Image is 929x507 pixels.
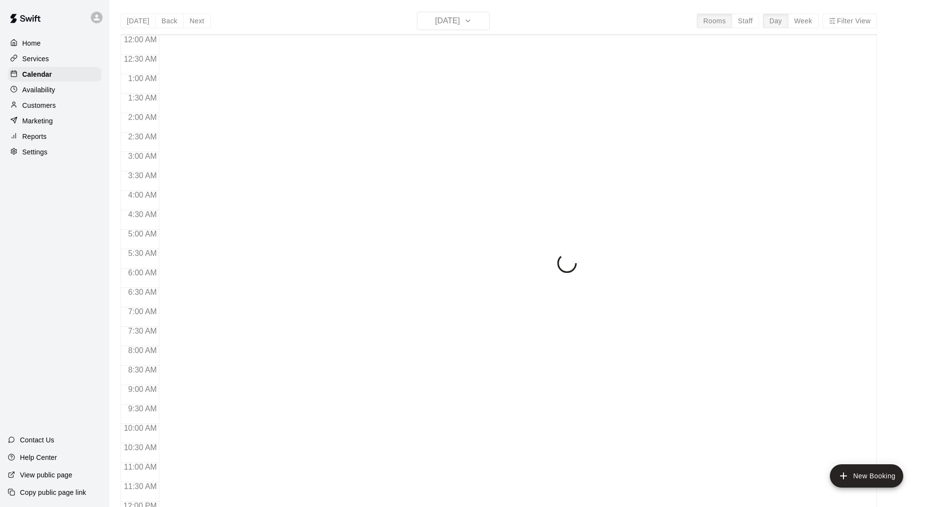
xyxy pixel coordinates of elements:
[22,101,56,110] p: Customers
[126,288,159,296] span: 6:30 AM
[126,385,159,393] span: 9:00 AM
[126,327,159,335] span: 7:30 AM
[22,147,48,157] p: Settings
[126,133,159,141] span: 2:30 AM
[121,55,159,63] span: 12:30 AM
[126,230,159,238] span: 5:00 AM
[121,443,159,452] span: 10:30 AM
[126,405,159,413] span: 9:30 AM
[8,83,102,97] a: Availability
[126,171,159,180] span: 3:30 AM
[121,463,159,471] span: 11:00 AM
[20,470,72,480] p: View public page
[126,113,159,121] span: 2:00 AM
[20,435,54,445] p: Contact Us
[126,210,159,219] span: 4:30 AM
[8,51,102,66] a: Services
[8,67,102,82] a: Calendar
[126,249,159,257] span: 5:30 AM
[830,464,903,488] button: add
[121,35,159,44] span: 12:00 AM
[22,85,55,95] p: Availability
[121,424,159,432] span: 10:00 AM
[126,307,159,316] span: 7:00 AM
[126,191,159,199] span: 4:00 AM
[22,54,49,64] p: Services
[126,94,159,102] span: 1:30 AM
[22,38,41,48] p: Home
[8,36,102,51] a: Home
[126,152,159,160] span: 3:00 AM
[121,482,159,490] span: 11:30 AM
[8,98,102,113] a: Customers
[22,116,53,126] p: Marketing
[20,488,86,497] p: Copy public page link
[126,366,159,374] span: 8:30 AM
[126,269,159,277] span: 6:00 AM
[126,346,159,355] span: 8:00 AM
[22,69,52,79] p: Calendar
[20,453,57,462] p: Help Center
[22,132,47,141] p: Reports
[8,129,102,144] a: Reports
[126,74,159,83] span: 1:00 AM
[8,114,102,128] a: Marketing
[8,145,102,159] a: Settings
